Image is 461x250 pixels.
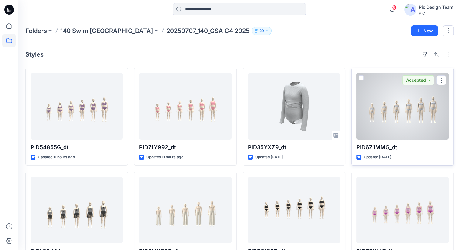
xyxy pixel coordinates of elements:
[166,27,249,35] p: 20250707_140_GSA C4 2025
[356,177,449,243] a: PIDZ2YLL7_dt
[31,177,123,243] a: PIDL08444
[356,73,449,140] a: PID6Z1MMG_dt
[248,73,340,140] a: PID35YXZ9_dt
[411,25,438,36] button: New
[25,51,44,58] h4: Styles
[60,27,153,35] a: 140 Swim [GEOGRAPHIC_DATA]
[248,177,340,243] a: PIDP6199Z_dt
[255,154,283,160] p: Updated [DATE]
[146,154,183,160] p: Updated 11 hours ago
[38,154,75,160] p: Updated 11 hours ago
[404,4,416,16] img: avatar
[392,5,397,10] span: 9
[31,143,123,152] p: PID54855G_dt
[248,143,340,152] p: PID35YXZ9_dt
[364,154,391,160] p: Updated [DATE]
[31,73,123,140] a: PID54855G_dt
[25,27,47,35] a: Folders
[419,4,453,11] div: Pic Design Team
[356,143,449,152] p: PID6Z1MMG_dt
[252,27,272,35] button: 20
[139,73,231,140] a: PID71Y992_dt
[419,11,453,15] div: PIC
[139,177,231,243] a: PID2MYG9E_dt
[139,143,231,152] p: PID71Y992_dt
[259,28,264,34] p: 20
